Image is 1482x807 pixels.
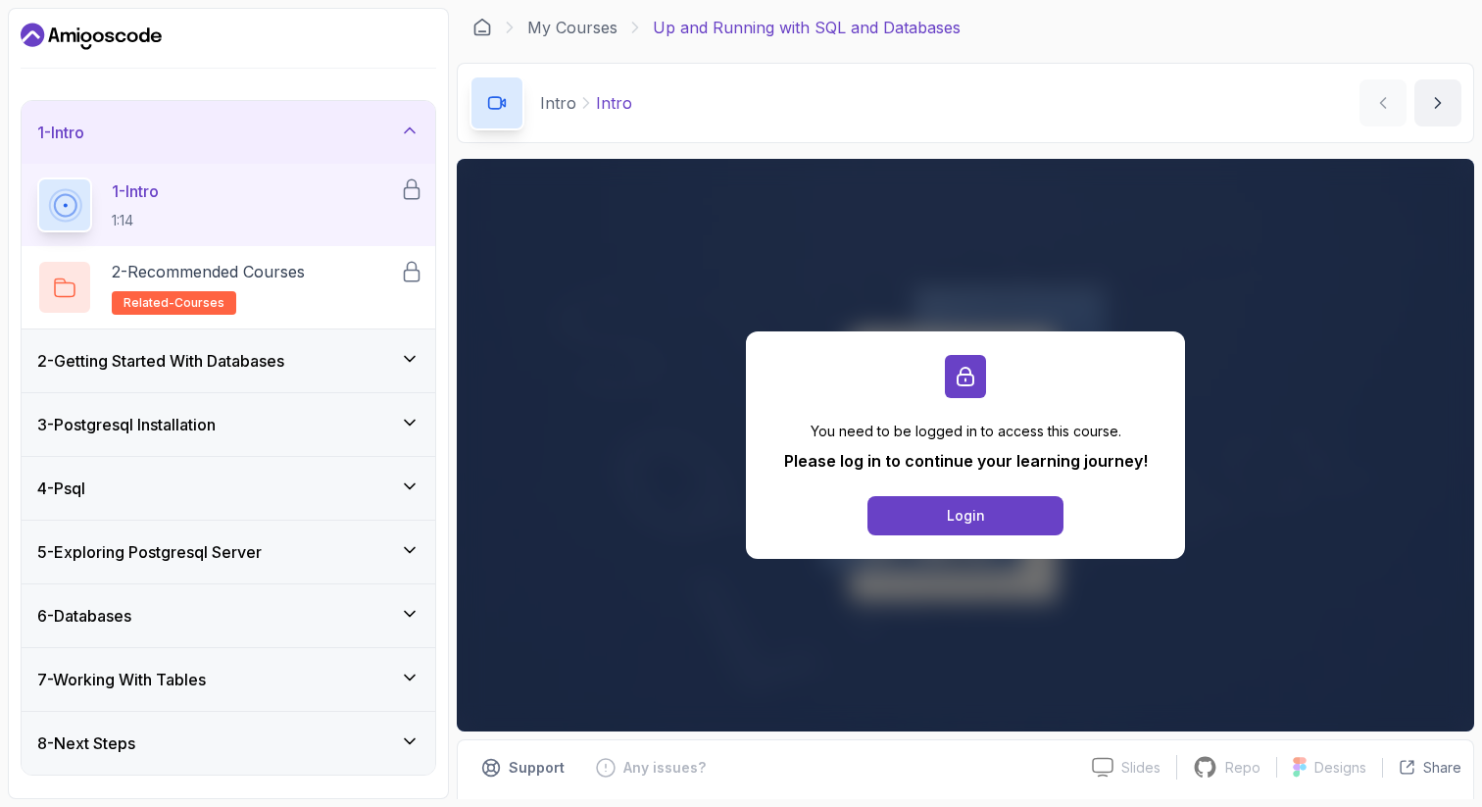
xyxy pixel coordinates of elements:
h3: 3 - Postgresql Installation [37,413,216,436]
h3: 7 - Working With Tables [37,668,206,691]
button: 4-Psql [22,457,435,520]
button: 8-Next Steps [22,712,435,775]
h3: 8 - Next Steps [37,731,135,755]
p: You need to be logged in to access this course. [784,422,1148,441]
button: 2-Getting Started With Databases [22,329,435,392]
button: Share [1382,758,1461,778]
a: Dashboard [21,21,162,52]
button: 6-Databases [22,584,435,647]
button: 1-Intro1:14 [37,177,420,232]
a: Dashboard [472,18,492,37]
p: Support [509,758,565,778]
button: 5-Exploring Postgresql Server [22,521,435,583]
p: 2 - Recommended Courses [112,260,305,283]
a: My Courses [527,16,617,39]
p: Share [1423,758,1461,778]
span: related-courses [123,295,224,311]
p: Repo [1225,758,1260,778]
p: Slides [1121,758,1161,778]
p: Designs [1314,758,1366,778]
button: 7-Working With Tables [22,648,435,711]
button: 2-Recommended Coursesrelated-courses [37,260,420,315]
button: 1-Intro [22,101,435,164]
button: Support button [469,752,576,783]
p: Any issues? [623,758,706,778]
h3: 2 - Getting Started With Databases [37,349,284,373]
p: 1:14 [112,211,159,230]
button: 3-Postgresql Installation [22,393,435,456]
p: Intro [596,91,632,115]
h3: 6 - Databases [37,604,131,628]
p: Up and Running with SQL and Databases [653,16,961,39]
button: next content [1414,79,1461,126]
h3: 1 - Intro [37,121,84,144]
p: Intro [540,91,576,115]
button: previous content [1359,79,1407,126]
div: Login [947,506,985,526]
h3: 5 - Exploring Postgresql Server [37,540,262,564]
p: Please log in to continue your learning journey! [784,449,1148,473]
button: Login [867,496,1063,535]
p: 1 - Intro [112,179,159,203]
h3: 4 - Psql [37,477,85,500]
